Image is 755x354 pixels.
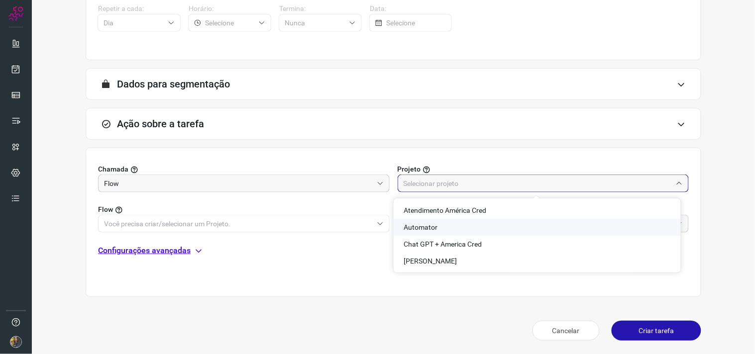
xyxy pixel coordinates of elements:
[404,240,482,248] span: Chat GPT + America Cred
[98,245,191,257] p: Configurações avançadas
[370,3,452,14] label: Data:
[612,321,701,341] button: Criar tarefa
[404,257,457,265] span: [PERSON_NAME]
[404,223,437,231] span: Automator
[205,14,254,31] input: Selecione
[189,3,271,14] label: Horário:
[104,175,373,192] input: Selecionar projeto
[98,3,181,14] label: Repetir a cada:
[398,164,421,175] span: Projeto
[117,78,230,90] h3: Dados para segmentação
[279,3,362,14] label: Termina:
[533,321,600,341] button: Cancelar
[98,204,113,215] span: Flow
[404,175,672,192] input: Selecionar projeto
[285,14,345,31] input: Selecione
[386,14,446,31] input: Selecione
[404,206,486,214] span: Atendimento América Cred
[104,215,373,232] input: Você precisa criar/selecionar um Projeto.
[104,14,164,31] input: Selecione
[8,6,23,21] img: Logo
[98,164,128,175] span: Chamada
[117,118,204,130] h3: Ação sobre a tarefa
[10,336,22,348] img: 7a73bbd33957484e769acd1c40d0590e.JPG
